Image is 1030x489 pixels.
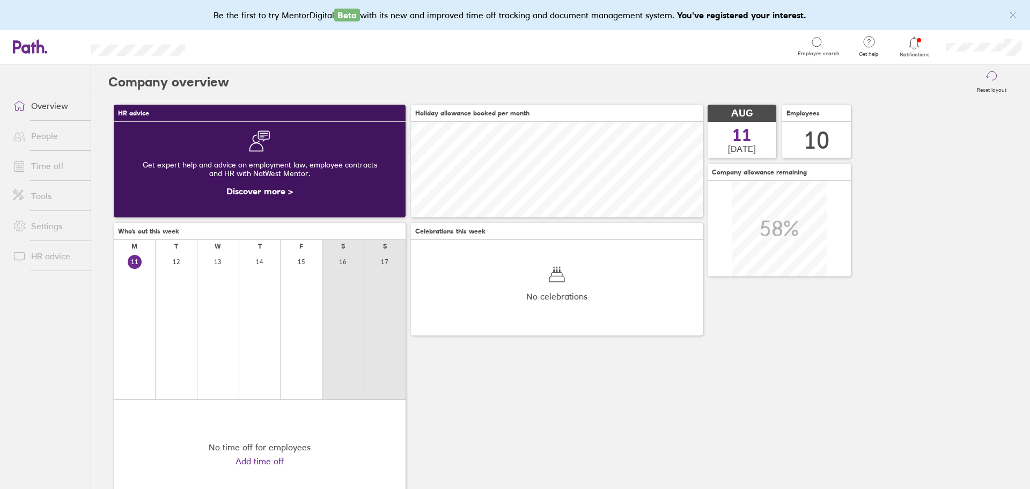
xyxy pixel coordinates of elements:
div: T [174,243,178,250]
div: 10 [804,127,829,154]
span: Get help [851,51,886,57]
span: Employee search [798,50,840,57]
span: Celebrations this week [415,228,485,235]
div: M [131,243,137,250]
div: W [215,243,221,250]
span: [DATE] [728,144,756,154]
a: HR advice [4,245,91,267]
div: No time off for employees [209,442,311,452]
div: T [258,243,262,250]
a: Add time off [236,456,284,466]
div: F [299,243,303,250]
div: Get expert help and advice on employment law, employee contracts and HR with NatWest Mentor. [122,152,397,186]
span: Who's out this week [118,228,179,235]
span: Holiday allowance booked per month [415,110,529,117]
a: Notifications [897,35,932,58]
a: Tools [4,185,91,207]
div: Search [214,41,241,51]
a: Settings [4,215,91,237]
b: You've registered your interest. [677,10,806,20]
span: No celebrations [526,291,587,301]
span: Employees [786,110,820,117]
button: Reset layout [970,65,1013,99]
h2: Company overview [108,65,229,99]
span: HR advice [118,110,149,117]
a: Discover more > [226,186,293,196]
a: People [4,125,91,147]
span: AUG [731,108,753,119]
span: 11 [732,127,752,144]
span: Notifications [897,52,932,58]
div: Be the first to try MentorDigital with its new and improved time off tracking and document manage... [214,9,817,21]
span: Company allowance remaining [712,169,807,176]
div: S [383,243,387,250]
a: Overview [4,95,91,116]
div: S [341,243,345,250]
label: Reset layout [970,84,1013,93]
a: Time off [4,155,91,177]
span: Beta [334,9,360,21]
